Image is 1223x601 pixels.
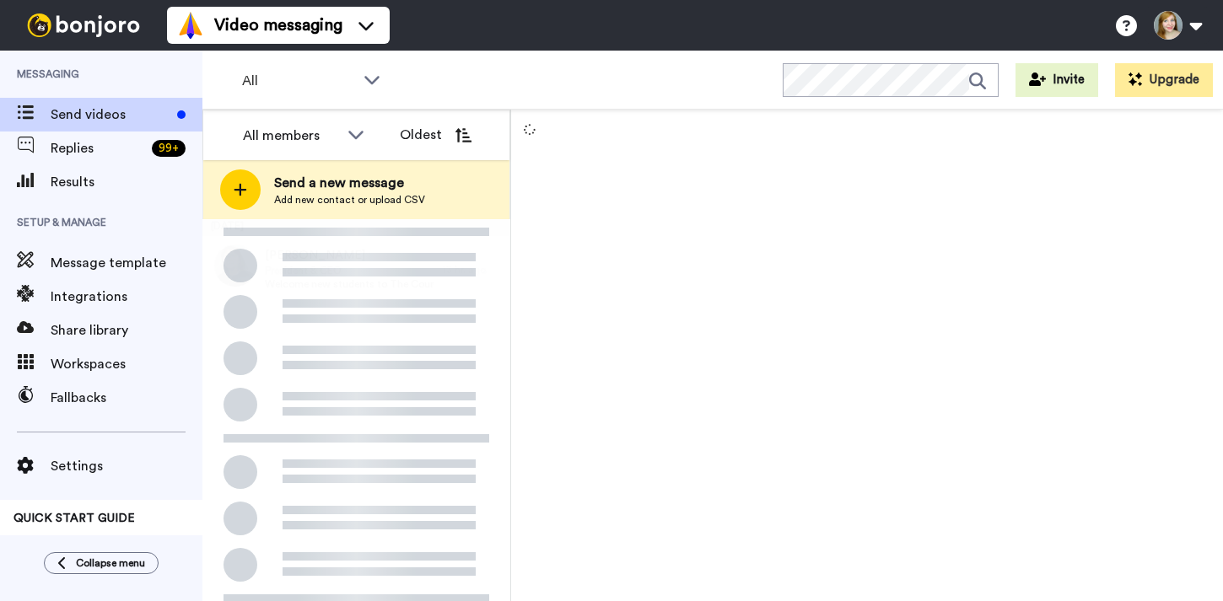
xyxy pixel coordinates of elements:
[51,172,202,192] span: Results
[51,354,202,374] span: Workspaces
[214,244,256,287] img: fb5bde77-e8e5-4452-bb46-031abad76848.jpg
[51,105,170,125] span: Send videos
[387,118,484,152] button: Oldest
[51,138,145,158] span: Replies
[51,253,202,273] span: Message template
[20,13,147,37] img: bj-logo-header-white.svg
[1016,63,1098,97] button: Invite
[152,140,186,157] div: 99 +
[13,534,35,547] span: 80%
[51,320,202,341] span: Share library
[1115,63,1213,97] button: Upgrade
[51,456,202,476] span: Settings
[274,173,425,193] span: Send a new message
[265,264,434,277] span: President & CEO
[44,552,159,574] button: Collapse menu
[202,219,510,236] div: [DATE]
[243,126,339,146] div: All members
[177,12,204,39] img: vm-color.svg
[265,277,434,291] span: Welcome new students to The Course Course
[76,556,145,570] span: Collapse menu
[265,247,434,264] span: [PERSON_NAME]
[13,512,135,524] span: QUICK START GUIDE
[443,263,502,276] div: 13 hr. ago
[274,193,425,207] span: Add new contact or upload CSV
[242,71,355,91] span: All
[51,287,202,307] span: Integrations
[214,13,342,37] span: Video messaging
[51,388,202,408] span: Fallbacks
